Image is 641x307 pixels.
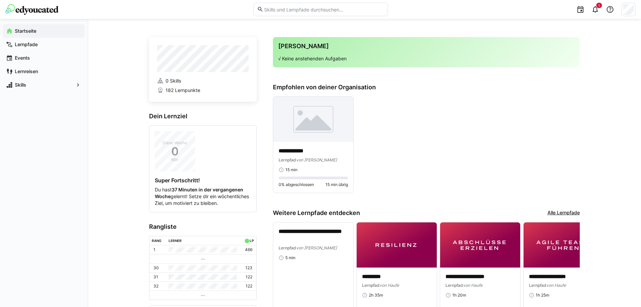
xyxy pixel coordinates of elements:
h3: [PERSON_NAME] [278,42,574,50]
p: 122 [246,274,252,280]
p: 1 [153,247,155,252]
div: LP [250,239,254,243]
span: Lernpfad [279,157,296,162]
a: 0 Skills [157,78,249,84]
img: image [273,97,353,142]
span: Lernpfad [446,283,463,288]
span: 2h 35m [369,293,383,298]
span: Lernpfad [362,283,380,288]
div: Lerner [169,239,182,243]
span: 5 min [285,255,295,260]
span: 1h 20m [452,293,466,298]
span: von Haufe [546,283,566,288]
input: Skills und Lernpfade durchsuchen… [263,6,384,12]
span: 0 Skills [166,78,181,84]
span: von [PERSON_NAME] [296,157,337,162]
span: von [PERSON_NAME] [296,245,337,250]
p: 32 [153,283,158,289]
p: 466 [245,247,252,252]
img: image [357,222,437,268]
span: Lernpfad [279,245,296,250]
p: 123 [245,265,252,271]
span: Lernpfad [529,283,546,288]
strong: 37 Minuten in der vergangenen Woche [155,187,243,199]
span: von Haufe [463,283,483,288]
span: 0% abgeschlossen [279,182,314,187]
h3: Dein Lernziel [149,113,257,120]
a: Alle Lernpfade [547,209,580,217]
h3: Empfohlen von deiner Organisation [273,84,580,91]
h4: Super Fortschritt! [155,177,251,184]
p: 31 [153,274,158,280]
h3: Weitere Lernpfade entdecken [273,209,360,217]
p: √ Keine anstehenden Aufgaben [278,55,574,62]
span: 15 min übrig [325,182,348,187]
div: Rang [152,239,162,243]
span: 1 [598,3,600,7]
span: 182 Lernpunkte [166,87,200,94]
span: von Haufe [380,283,399,288]
span: 1h 25m [536,293,549,298]
p: 122 [246,283,252,289]
img: image [440,222,520,268]
p: Du hast gelernt! Setze dir ein wöchentliches Ziel, um motiviert zu bleiben. [155,186,251,207]
p: 30 [153,265,159,271]
h3: Rangliste [149,223,257,231]
span: 15 min [285,167,297,173]
img: image [524,222,604,268]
